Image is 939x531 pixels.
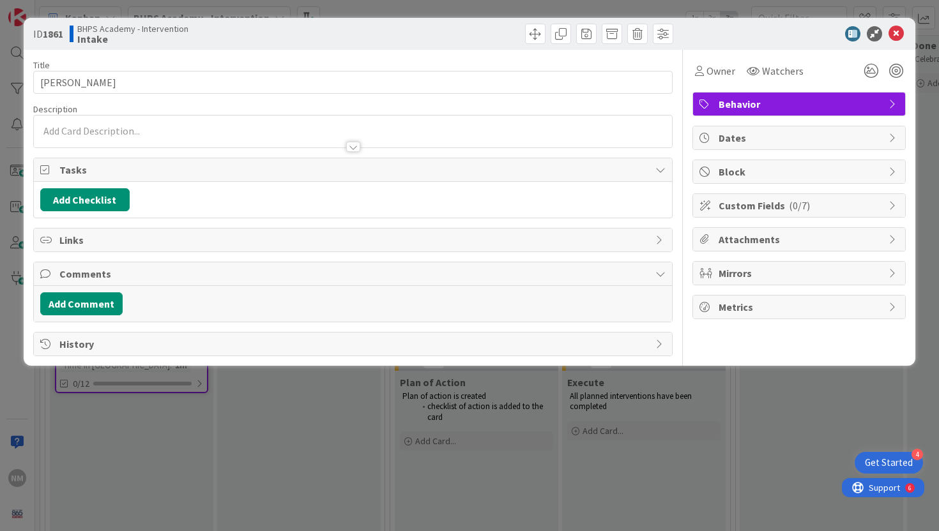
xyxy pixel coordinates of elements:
[719,232,882,247] span: Attachments
[912,449,923,460] div: 4
[59,266,650,281] span: Comments
[33,71,673,94] input: type card name here...
[59,162,650,177] span: Tasks
[40,292,123,315] button: Add Comment
[865,456,913,469] div: Get Started
[59,336,650,352] span: History
[706,63,735,79] span: Owner
[27,2,58,17] span: Support
[762,63,804,79] span: Watchers
[719,130,882,146] span: Dates
[33,103,77,115] span: Description
[855,452,923,474] div: Open Get Started checklist, remaining modules: 4
[719,265,882,281] span: Mirrors
[59,232,650,248] span: Links
[719,96,882,112] span: Behavior
[789,199,810,212] span: ( 0/7 )
[40,188,130,211] button: Add Checklist
[719,198,882,213] span: Custom Fields
[43,27,63,40] b: 1861
[77,34,188,44] b: Intake
[33,26,63,41] span: ID
[719,164,882,179] span: Block
[77,24,188,34] span: BHPS Academy - Intervention
[719,299,882,315] span: Metrics
[33,59,50,71] label: Title
[66,5,70,15] div: 6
